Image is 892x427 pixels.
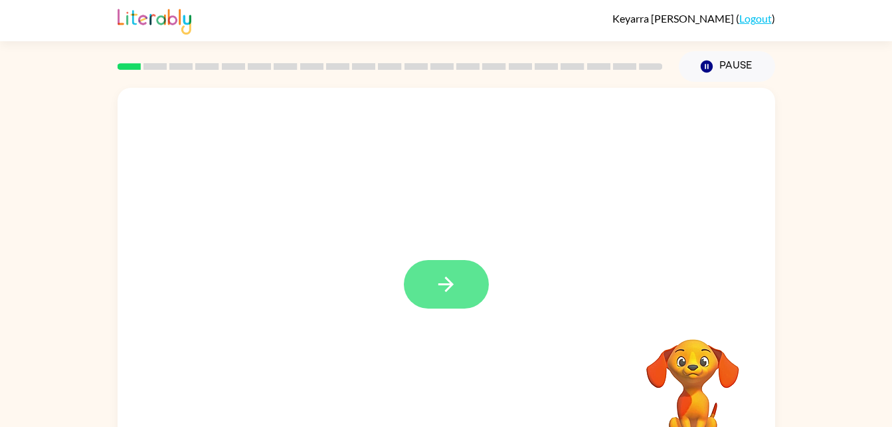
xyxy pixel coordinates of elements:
[739,12,772,25] a: Logout
[612,12,736,25] span: Keyarra [PERSON_NAME]
[118,5,191,35] img: Literably
[679,51,775,82] button: Pause
[612,12,775,25] div: ( )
